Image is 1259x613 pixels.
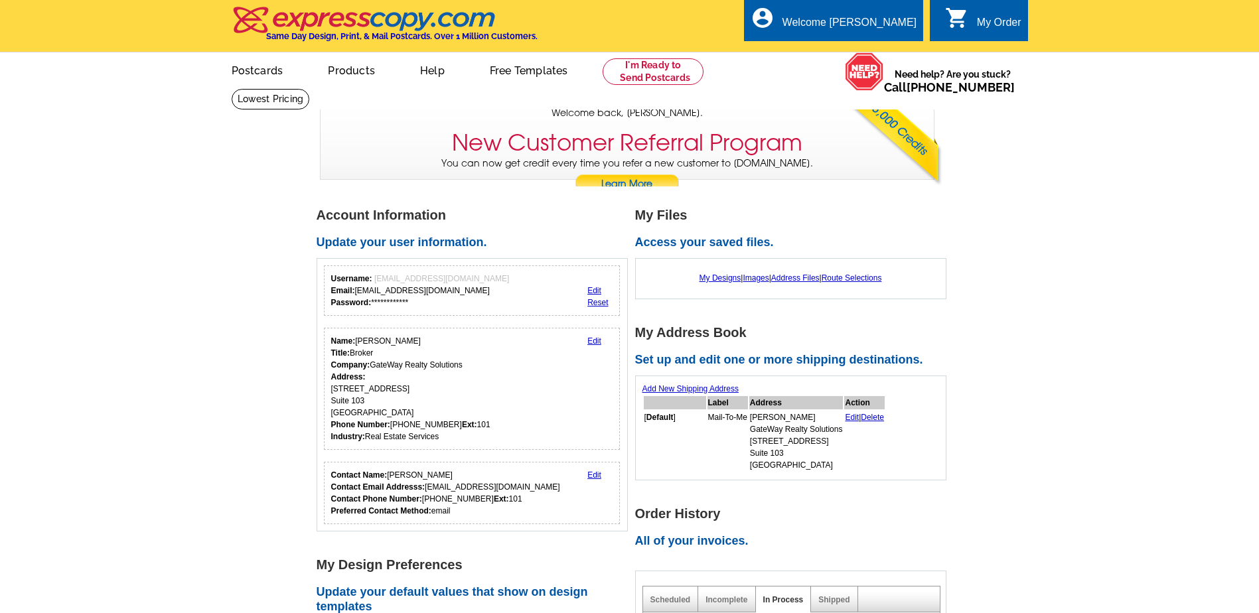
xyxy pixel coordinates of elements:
strong: Title: [331,348,350,358]
strong: Password: [331,298,372,307]
h1: My Design Preferences [317,558,635,572]
div: Who should we contact regarding order issues? [324,462,621,524]
a: Free Templates [469,54,589,85]
a: My Designs [700,273,741,283]
strong: Contact Email Addresss: [331,482,425,492]
th: Action [844,396,885,409]
h1: Order History [635,507,954,521]
b: Default [646,413,674,422]
a: In Process [763,595,804,604]
div: Welcome [PERSON_NAME] [782,17,917,35]
div: Your personal details. [324,328,621,450]
a: Help [399,54,466,85]
a: Route Selections [822,273,882,283]
a: Incomplete [705,595,747,604]
td: [PERSON_NAME] GateWay Realty Solutions [STREET_ADDRESS] Suite 103 [GEOGRAPHIC_DATA] [749,411,844,472]
strong: Email: [331,286,355,295]
a: Edit [587,470,601,480]
i: account_circle [751,6,775,30]
a: Scheduled [650,595,691,604]
a: Address Files [771,273,820,283]
th: Label [707,396,748,409]
div: Your login information. [324,265,621,316]
a: Products [307,54,396,85]
strong: Address: [331,372,366,381]
strong: Ext: [462,420,477,429]
span: Welcome back, [PERSON_NAME]. [552,106,703,120]
h1: My Files [635,208,954,222]
h2: Update your user information. [317,236,635,250]
h2: All of your invoices. [635,534,954,549]
div: | | | [642,265,939,291]
a: Images [743,273,769,283]
a: Learn More [575,174,680,194]
h4: Same Day Design, Print, & Mail Postcards. Over 1 Million Customers. [266,31,538,41]
a: shopping_cart My Order [945,15,1021,31]
strong: Username: [331,274,372,283]
h2: Set up and edit one or more shipping destinations. [635,353,954,368]
div: [PERSON_NAME] [EMAIL_ADDRESS][DOMAIN_NAME] [PHONE_NUMBER] 101 email [331,469,560,517]
th: Address [749,396,844,409]
p: You can now get credit every time you refer a new customer to [DOMAIN_NAME]. [321,157,934,194]
h2: Access your saved files. [635,236,954,250]
h1: Account Information [317,208,635,222]
strong: Contact Name: [331,470,388,480]
strong: Phone Number: [331,420,390,429]
strong: Preferred Contact Method: [331,506,431,515]
i: shopping_cart [945,6,969,30]
a: Edit [845,413,859,422]
span: Need help? Are you stuck? [884,68,1021,94]
a: [PHONE_NUMBER] [907,80,1015,94]
h3: New Customer Referral Program [452,129,802,157]
strong: Name: [331,336,356,346]
strong: Ext: [494,494,509,504]
strong: Industry: [331,432,365,441]
td: [ ] [644,411,706,472]
a: Reset [587,298,608,307]
img: help [845,52,884,91]
td: | [844,411,885,472]
a: Shipped [818,595,850,604]
a: Add New Shipping Address [642,384,739,393]
div: My Order [977,17,1021,35]
a: Delete [861,413,884,422]
a: Same Day Design, Print, & Mail Postcards. Over 1 Million Customers. [232,16,538,41]
a: Postcards [210,54,305,85]
h1: My Address Book [635,326,954,340]
div: [PERSON_NAME] Broker GateWay Realty Solutions [STREET_ADDRESS] Suite 103 [GEOGRAPHIC_DATA] [PHONE... [331,335,490,443]
a: Edit [587,286,601,295]
td: Mail-To-Me [707,411,748,472]
strong: Contact Phone Number: [331,494,422,504]
span: Call [884,80,1015,94]
strong: Company: [331,360,370,370]
a: Edit [587,336,601,346]
span: [EMAIL_ADDRESS][DOMAIN_NAME] [374,274,509,283]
